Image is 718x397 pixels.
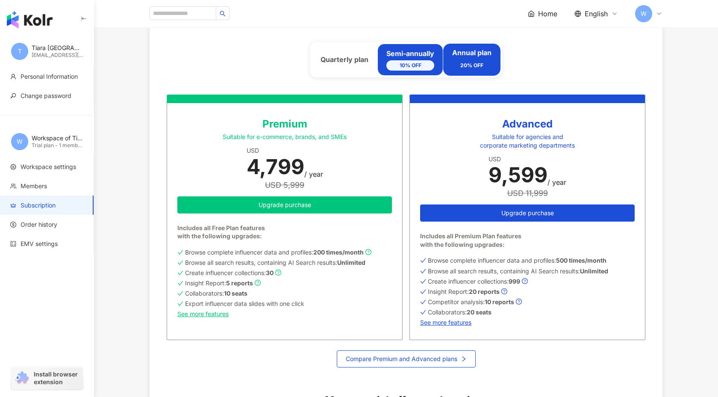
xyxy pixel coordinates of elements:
span: Suitable for agencies and corporate marketing departments [480,133,575,149]
span: key [10,93,16,99]
strong: 999 [509,278,520,285]
span: question-circle [365,249,371,255]
div: Tiara [GEOGRAPHIC_DATA] [32,44,83,52]
strong: 200 times/month [313,249,364,256]
span: W [17,137,23,146]
a: See more features [177,311,392,317]
span: Upgrade purchase [501,210,554,216]
strong: Unlimited [580,267,608,275]
span: Create influencer collections: [428,278,520,285]
span: check [177,249,183,256]
span: check [420,299,426,305]
strong: 10 reports [485,298,514,305]
span: check [177,280,183,287]
span: Change password [21,92,71,100]
div: 20% OFF [452,59,491,71]
span: question-circle [255,280,261,286]
span: search [220,11,226,17]
span: Insight Report: [428,288,500,295]
button: Upgrade purchase [420,204,635,222]
div: Includes all Free Plan features with the following upgrades: [177,224,392,240]
span: question-circle [522,278,528,284]
span: Browse all search results, containing AI Search results: [428,268,608,275]
div: USD [247,146,323,155]
span: Suitable for e-commerce, brands, and SMEs [223,133,347,140]
img: chrome extension [14,371,30,385]
strong: 20 seats [467,308,491,316]
span: check [177,290,183,297]
div: Premium [177,117,392,131]
div: Quarterly plan [321,55,368,64]
span: T [18,47,22,56]
span: Competitor analysis: [428,299,514,305]
span: check [177,300,183,307]
span: Order history [21,220,57,229]
div: [EMAIL_ADDRESS][DOMAIN_NAME] [32,52,83,59]
span: question-circle [501,288,507,294]
div: 9,599 [488,163,547,187]
div: Annual plan [452,48,491,71]
span: check [420,309,426,316]
span: check [420,257,426,264]
div: Advanced [420,117,635,131]
span: English [585,9,608,18]
a: Home [528,9,557,18]
div: Workspace of Tiara [GEOGRAPHIC_DATA] [32,134,83,142]
span: check [177,270,183,276]
span: EMV settings [21,240,58,248]
span: user [10,74,16,80]
span: question-circle [275,270,281,276]
span: Compare Premium and Advanced plans [346,356,457,362]
strong: 5 reports [226,279,253,287]
div: / year [304,169,323,179]
span: Install browser extension [34,370,80,386]
span: right [461,356,467,362]
span: Members [21,182,47,190]
span: Collaborators: [428,309,491,316]
span: Subscription [21,201,56,210]
span: check [420,278,426,285]
div: USD [488,155,566,163]
span: Create influencer collections: [185,270,274,276]
div: / year [547,178,566,187]
div: USD 5,999 [247,181,323,190]
div: Semi-annually [386,49,434,70]
span: Personal Information [21,72,78,81]
span: question-circle [516,299,522,305]
span: calculator [10,241,16,247]
div: Trial plan - 1 member(s) [32,142,83,149]
a: chrome extensionInstall browser extension [11,367,83,390]
a: See more features [420,319,635,326]
span: Home [538,9,557,18]
button: Upgrade purchase [177,196,392,213]
strong: 500 times/month [556,257,606,264]
strong: Unlimited [337,259,365,266]
span: Workspace settings [21,163,76,171]
span: Browse all search results, containing AI Search results: [185,259,365,266]
span: dollar [10,222,16,228]
div: 10% OFF [386,60,434,71]
span: Upgrade purchase [259,201,311,208]
strong: 20 reports [469,288,500,295]
div: Includes all Premium Plan features with the following upgrades: [420,232,635,249]
span: W [641,9,647,18]
img: logo [7,11,53,28]
span: check [420,288,426,295]
span: check [420,268,426,275]
span: Insight Report: [185,280,253,287]
div: 4,799 [247,155,304,179]
span: check [177,259,183,266]
span: Browse complete influencer data and profiles: [185,249,364,256]
span: Browse complete influencer data and profiles: [428,257,606,264]
div: USD 11,999 [488,189,566,198]
strong: 10 seats [224,290,247,297]
span: Export influencer data slides with one click [185,300,304,307]
strong: 30 [266,269,274,276]
a: Compare Premium and Advanced plansright [337,350,476,367]
span: Collaborators: [185,290,247,297]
